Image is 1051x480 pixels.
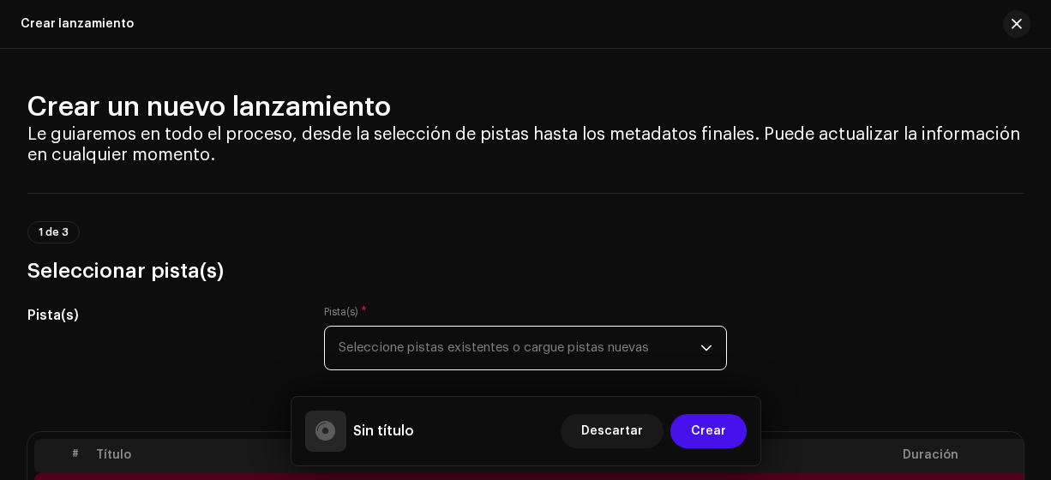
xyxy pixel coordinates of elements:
[353,421,414,441] h5: Sin título
[324,305,367,319] label: Pista(s)
[670,414,747,448] button: Crear
[27,257,1024,285] h3: Seleccionar pista(s)
[339,327,701,369] span: Seleccione pistas existentes o cargue pistas nuevas
[581,414,643,448] span: Descartar
[27,124,1024,165] h4: Le guiaremos en todo el proceso, desde la selección de pistas hasta los metadatos finales. Puede ...
[691,414,726,448] span: Crear
[700,327,712,369] div: dropdown trigger
[89,439,363,473] th: Título
[27,305,297,326] h5: Pista(s)
[561,414,664,448] button: Descartar
[27,90,1024,124] h2: Crear un nuevo lanzamiento
[718,439,896,473] th: ISRC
